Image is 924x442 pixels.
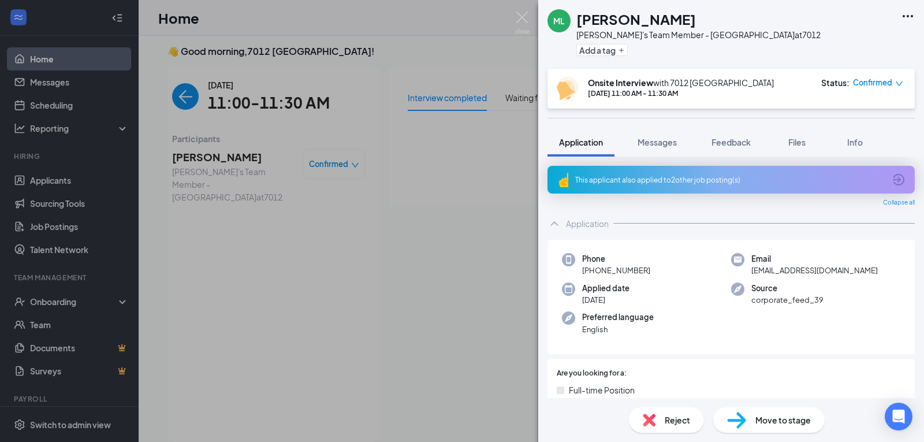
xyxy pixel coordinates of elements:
[711,137,751,147] span: Feedback
[559,137,603,147] span: Application
[569,384,635,396] span: Full-time Position
[576,29,821,40] div: [PERSON_NAME]'s Team Member - [GEOGRAPHIC_DATA] at 7012
[821,77,850,88] div: Status :
[751,253,878,265] span: Email
[847,137,863,147] span: Info
[895,80,903,88] span: down
[751,265,878,276] span: [EMAIL_ADDRESS][DOMAIN_NAME]
[901,9,915,23] svg: Ellipses
[883,198,915,207] span: Collapse all
[582,294,629,306] span: [DATE]
[582,253,650,265] span: Phone
[576,9,696,29] h1: [PERSON_NAME]
[588,88,774,98] div: [DATE] 11:00 AM - 11:30 AM
[788,137,806,147] span: Files
[618,47,625,54] svg: Plus
[582,283,629,294] span: Applied date
[566,218,609,229] div: Application
[751,283,824,294] span: Source
[582,324,654,335] span: English
[582,311,654,323] span: Preferred language
[638,137,677,147] span: Messages
[576,44,628,56] button: PlusAdd a tag
[751,294,824,306] span: corporate_feed_39
[665,414,690,426] span: Reject
[853,77,892,88] span: Confirmed
[588,77,653,88] b: Onsite Interview
[588,77,774,88] div: with 7012 [GEOGRAPHIC_DATA]
[575,175,885,185] div: This applicant also applied to 2 other job posting(s)
[582,265,650,276] span: [PHONE_NUMBER]
[557,368,627,379] span: Are you looking for a:
[755,414,811,426] span: Move to stage
[553,15,565,27] div: ML
[885,403,912,430] div: Open Intercom Messenger
[547,217,561,231] svg: ChevronUp
[892,173,906,187] svg: ArrowCircle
